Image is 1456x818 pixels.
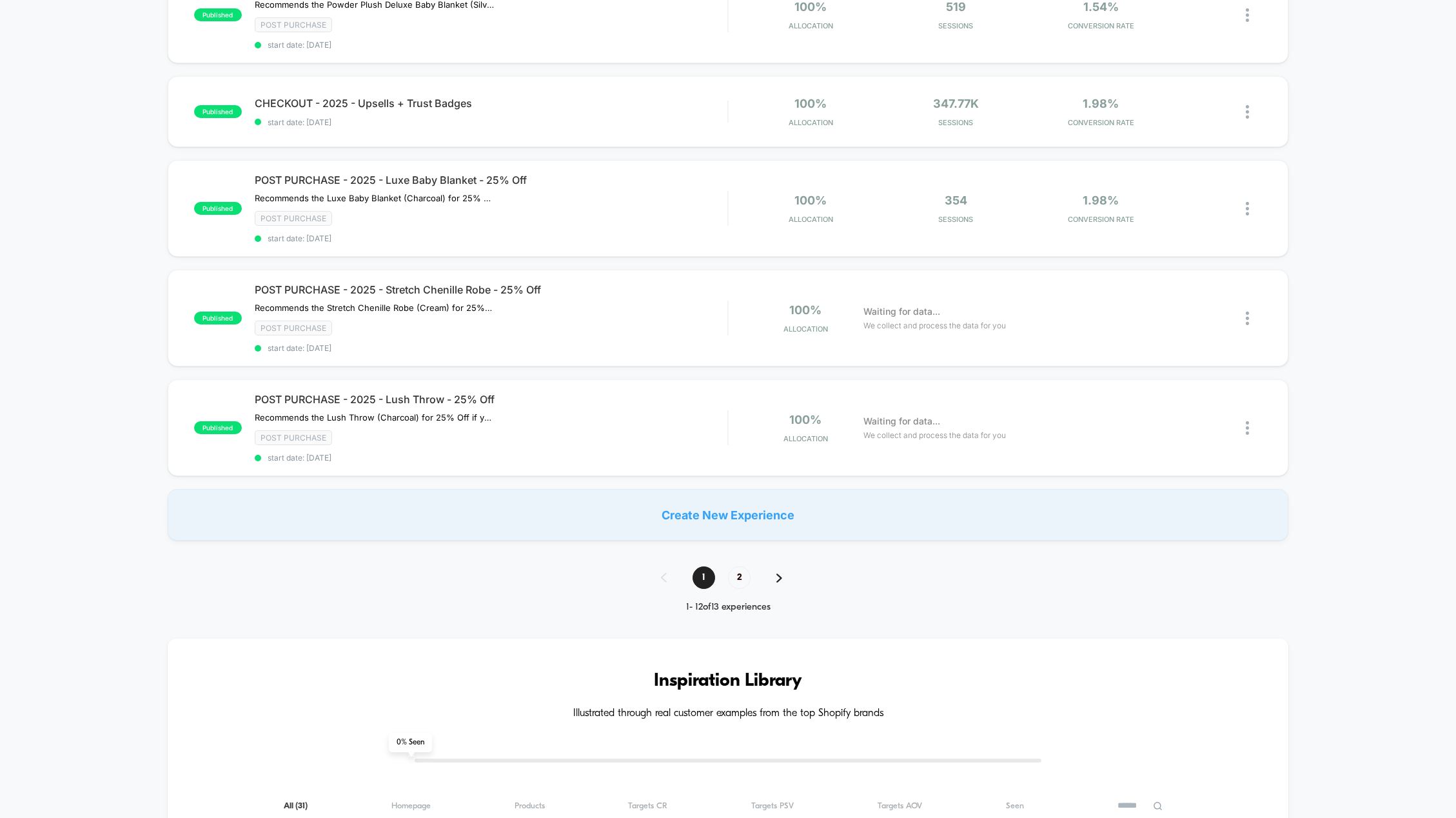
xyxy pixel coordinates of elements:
span: Sessions [887,21,1025,30]
span: CONVERSION RATE [1032,21,1170,30]
span: Targets CR [628,801,667,811]
span: Seen [1006,801,1024,811]
span: published [194,202,242,215]
span: 0 % Seen [389,733,432,752]
span: POST PURCHASE - 2025 - Lush Throw - 25% Off [255,393,728,406]
span: All [284,801,308,811]
span: 354 [945,194,967,207]
span: Post Purchase [255,430,332,445]
img: close [1246,312,1249,325]
span: CHECKOUT - 2025 - Upsells + Trust Badges [255,97,728,110]
span: Allocation [783,434,828,443]
span: POST PURCHASE - 2025 - Luxe Baby Blanket - 25% Off [255,174,728,186]
span: Post Purchase [255,17,332,32]
span: 1.98% [1083,194,1119,207]
span: Sessions [887,215,1025,224]
span: 2 [728,566,751,589]
h4: Illustrated through real customer examples from the top Shopify brands [206,708,1250,720]
span: Allocation [789,21,833,30]
span: CONVERSION RATE [1032,215,1170,224]
span: published [194,105,242,118]
span: CONVERSION RATE [1032,118,1170,127]
div: 1 - 12 of 13 experiences [648,602,808,613]
span: Waiting for data... [863,414,940,428]
img: close [1246,8,1249,22]
span: Allocation [783,324,828,334]
span: 100% [794,194,827,207]
span: Recommends the Lush Throw (Charcoal) for 25% Off if you have any products from the Throws Collect... [255,412,494,423]
span: Targets AOV [878,801,922,811]
img: close [1246,202,1249,215]
span: start date: [DATE] [255,40,728,50]
span: 100% [794,97,827,110]
span: Homepage [391,801,431,811]
span: 1 [693,566,715,589]
img: close [1246,421,1249,435]
span: 1.98% [1083,97,1119,110]
span: We collect and process the data for you [863,429,1006,441]
span: ( 31 ) [295,802,308,810]
span: Waiting for data... [863,304,940,319]
span: start date: [DATE] [255,117,728,127]
span: start date: [DATE] [255,453,728,463]
span: published [194,421,242,434]
span: 347.77k [933,97,979,110]
span: Targets PSV [751,801,794,811]
span: Products [515,801,545,811]
span: 100% [789,413,821,426]
span: Allocation [789,118,833,127]
span: Recommends the Luxe Baby Blanket (Charcoal) for 25% Off if you have any products from the Baby Bl... [255,193,494,203]
span: Sessions [887,118,1025,127]
span: Recommends the Stretch Chenille Robe (Cream) for 25% Off if you have any products from the Robes ... [255,303,494,313]
span: published [194,312,242,324]
span: Allocation [789,215,833,224]
span: start date: [DATE] [255,343,728,353]
span: published [194,8,242,21]
span: Post Purchase [255,211,332,226]
h3: Inspiration Library [206,671,1250,692]
img: pagination forward [776,574,782,583]
span: We collect and process the data for you [863,319,1006,332]
img: close [1246,105,1249,119]
span: Post Purchase [255,321,332,335]
span: start date: [DATE] [255,234,728,243]
span: 100% [789,303,821,317]
div: Create New Experience [168,489,1289,541]
span: POST PURCHASE - 2025 - Stretch Chenille Robe - 25% Off [255,283,728,296]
